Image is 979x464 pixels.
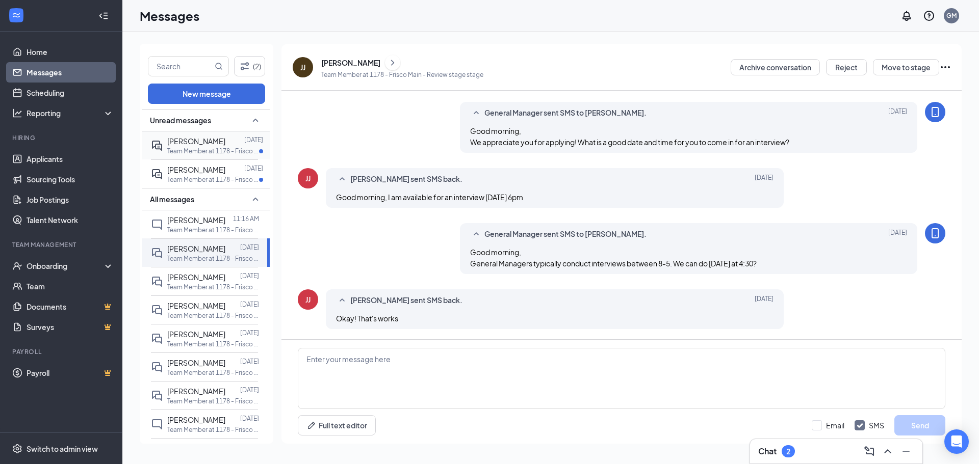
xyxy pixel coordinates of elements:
[350,173,462,185] span: [PERSON_NAME] sent SMS back.
[305,294,311,305] div: JJ
[151,333,163,345] svg: DoubleChat
[336,314,398,323] span: Okay! That's works
[12,133,112,142] div: Hiring
[151,390,163,402] svg: DoubleChat
[215,62,223,70] svg: MagnifyingGlass
[249,114,262,126] svg: SmallChevronUp
[306,420,317,430] svg: Pen
[240,357,259,366] p: [DATE]
[484,228,647,240] span: General Manager sent SMS to [PERSON_NAME].
[946,11,957,20] div: GM
[240,386,259,394] p: [DATE]
[923,10,935,22] svg: QuestionInfo
[167,147,259,155] p: Team Member at 1178 - Frisco Main
[167,358,225,367] span: [PERSON_NAME]
[826,59,867,75] button: Reject
[167,301,225,310] span: [PERSON_NAME]
[755,294,774,307] span: [DATE]
[167,226,259,234] p: Team Member at 1178 - Frisco Main
[140,7,199,24] h1: Messages
[151,418,163,430] svg: ChatInactive
[888,107,907,119] span: [DATE]
[150,194,194,204] span: All messages
[167,175,259,184] p: Team Member at 1178 - Frisco Main
[167,330,225,339] span: [PERSON_NAME]
[167,283,259,291] p: Team Member at 1178 - Frisco Main
[12,108,22,118] svg: Analysis
[786,447,790,456] div: 2
[385,55,400,70] button: ChevronRight
[249,193,262,205] svg: SmallChevronUp
[321,70,483,79] p: Team Member at 1178 - Frisco Main - Review stage stage
[234,56,265,76] button: Filter (2)
[27,210,114,230] a: Talent Network
[167,244,225,253] span: [PERSON_NAME]
[167,272,225,282] span: [PERSON_NAME]
[167,397,259,405] p: Team Member at 1178 - Frisco Main
[944,429,969,454] div: Open Intercom Messenger
[12,444,22,454] svg: Settings
[11,10,21,20] svg: WorkstreamLogo
[27,169,114,189] a: Sourcing Tools
[929,227,941,239] svg: MobileSms
[929,106,941,118] svg: MobileSms
[27,276,114,296] a: Team
[305,173,311,183] div: JJ
[151,361,163,373] svg: DoubleChat
[148,57,213,76] input: Search
[321,58,380,68] div: [PERSON_NAME]
[240,300,259,309] p: [DATE]
[167,137,225,146] span: [PERSON_NAME]
[148,84,265,104] button: New message
[27,296,114,317] a: DocumentsCrown
[167,215,225,225] span: [PERSON_NAME]
[244,164,263,173] p: [DATE]
[27,363,114,383] a: PayrollCrown
[167,340,259,348] p: Team Member at 1178 - Frisco Main
[244,135,263,144] p: [DATE]
[388,57,398,69] svg: ChevronRight
[755,173,774,185] span: [DATE]
[900,10,913,22] svg: Notifications
[240,329,259,337] p: [DATE]
[898,443,914,459] button: Minimize
[240,443,259,451] p: [DATE]
[470,107,482,119] svg: SmallChevronUp
[167,311,259,320] p: Team Member at 1178 - Frisco Main
[470,126,789,147] span: Good morning, We appreciate you for applying! What is a good date and time for you to come in for...
[470,248,757,268] span: Good morning, General Managers typically conduct interviews between 8-5. We can do [DATE] at 4:30?
[167,415,225,424] span: [PERSON_NAME]
[298,415,376,435] button: Full text editorPen
[27,108,114,118] div: Reporting
[240,414,259,423] p: [DATE]
[151,219,163,231] svg: ChatInactive
[239,60,251,72] svg: Filter
[167,425,259,434] p: Team Member at 1178 - Frisco Main
[240,243,259,252] p: [DATE]
[167,165,225,174] span: [PERSON_NAME]
[939,61,951,73] svg: Ellipses
[98,11,109,21] svg: Collapse
[151,140,163,152] svg: ActiveDoubleChat
[150,115,211,125] span: Unread messages
[880,443,896,459] button: ChevronUp
[731,59,820,75] button: Archive conversation
[336,294,348,307] svg: SmallChevronUp
[484,107,647,119] span: General Manager sent SMS to [PERSON_NAME].
[350,294,462,307] span: [PERSON_NAME] sent SMS back.
[12,347,112,356] div: Payroll
[900,445,912,457] svg: Minimize
[882,445,894,457] svg: ChevronUp
[233,214,259,223] p: 11:16 AM
[27,317,114,337] a: SurveysCrown
[240,271,259,280] p: [DATE]
[861,443,878,459] button: ComposeMessage
[470,228,482,240] svg: SmallChevronUp
[27,42,114,62] a: Home
[888,228,907,240] span: [DATE]
[27,83,114,103] a: Scheduling
[27,444,98,454] div: Switch to admin view
[27,261,105,271] div: Onboarding
[12,261,22,271] svg: UserCheck
[336,173,348,185] svg: SmallChevronUp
